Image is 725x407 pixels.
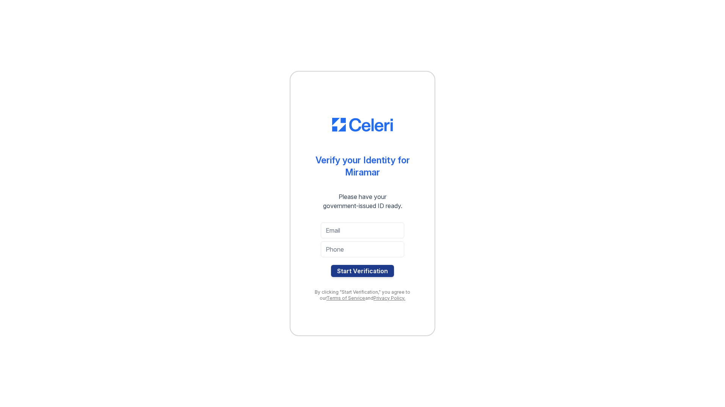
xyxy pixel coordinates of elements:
button: Start Verification [331,265,394,277]
input: Phone [321,241,404,257]
a: Privacy Policy. [373,295,405,301]
input: Email [321,222,404,238]
div: Verify your Identity for Miramar [315,154,410,178]
div: By clicking "Start Verification," you agree to our and [306,289,419,301]
a: Terms of Service [326,295,365,301]
div: Please have your government-issued ID ready. [309,192,416,210]
img: CE_Logo_Blue-a8612792a0a2168367f1c8372b55b34899dd931a85d93a1a3d3e32e68fde9ad4.png [332,118,393,131]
